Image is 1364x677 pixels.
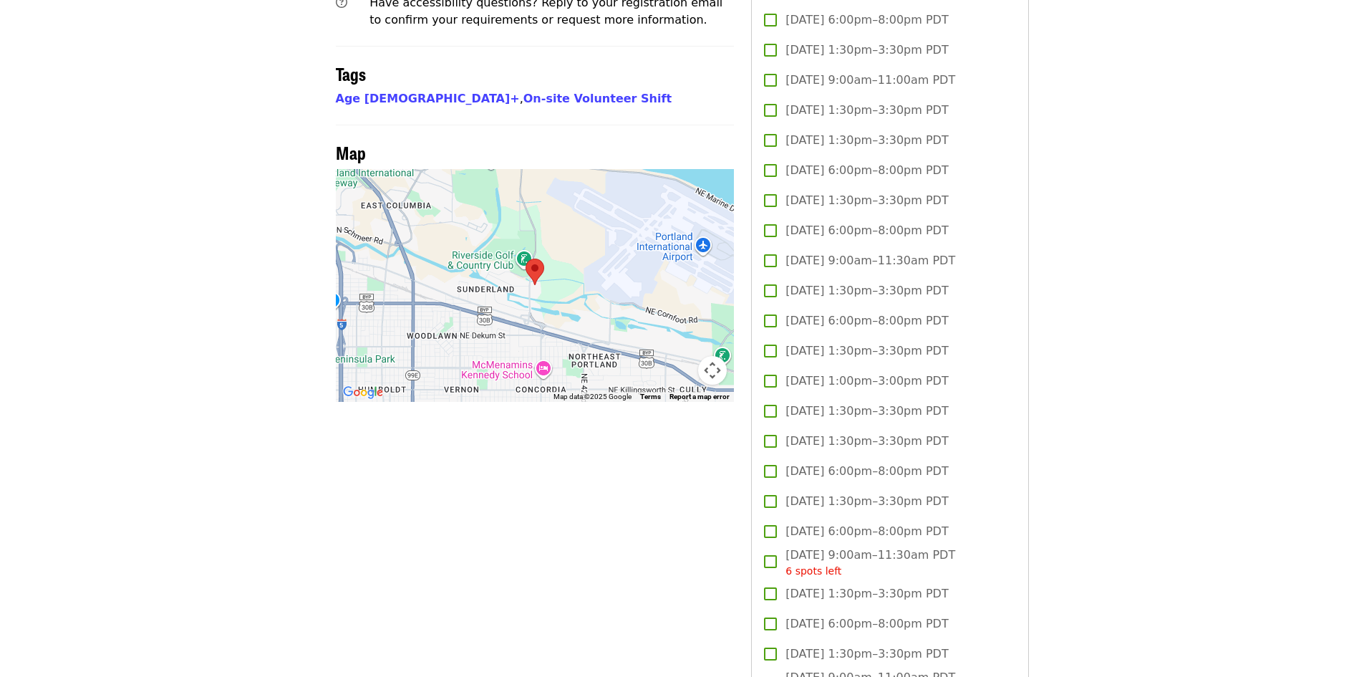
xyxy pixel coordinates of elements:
[669,393,730,400] a: Report a map error
[785,72,955,89] span: [DATE] 9:00am–11:00am PDT
[785,373,948,390] span: [DATE] 1:00pm–3:00pm PDT
[339,383,387,402] img: Google
[785,282,948,299] span: [DATE] 1:30pm–3:30pm PDT
[785,433,948,450] span: [DATE] 1:30pm–3:30pm PDT
[785,192,948,209] span: [DATE] 1:30pm–3:30pm PDT
[336,92,523,105] span: ,
[698,356,727,385] button: Map camera controls
[785,463,948,480] span: [DATE] 6:00pm–8:00pm PDT
[785,162,948,179] span: [DATE] 6:00pm–8:00pm PDT
[785,132,948,149] span: [DATE] 1:30pm–3:30pm PDT
[785,11,948,29] span: [DATE] 6:00pm–8:00pm PDT
[785,222,948,239] span: [DATE] 6:00pm–8:00pm PDT
[336,140,366,165] span: Map
[640,393,661,400] a: Terms (opens in new tab)
[785,523,948,540] span: [DATE] 6:00pm–8:00pm PDT
[785,645,948,663] span: [DATE] 1:30pm–3:30pm PDT
[785,403,948,420] span: [DATE] 1:30pm–3:30pm PDT
[785,102,948,119] span: [DATE] 1:30pm–3:30pm PDT
[336,92,520,105] a: Age [DEMOGRAPHIC_DATA]+
[523,92,672,105] a: On-site Volunteer Shift
[785,252,955,269] span: [DATE] 9:00am–11:30am PDT
[785,565,841,577] span: 6 spots left
[785,547,955,579] span: [DATE] 9:00am–11:30am PDT
[553,393,632,400] span: Map data ©2025 Google
[339,383,387,402] a: Open this area in Google Maps (opens a new window)
[785,493,948,510] span: [DATE] 1:30pm–3:30pm PDT
[785,42,948,59] span: [DATE] 1:30pm–3:30pm PDT
[785,312,948,330] span: [DATE] 6:00pm–8:00pm PDT
[785,615,948,633] span: [DATE] 6:00pm–8:00pm PDT
[785,342,948,360] span: [DATE] 1:30pm–3:30pm PDT
[336,61,366,86] span: Tags
[785,585,948,602] span: [DATE] 1:30pm–3:30pm PDT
